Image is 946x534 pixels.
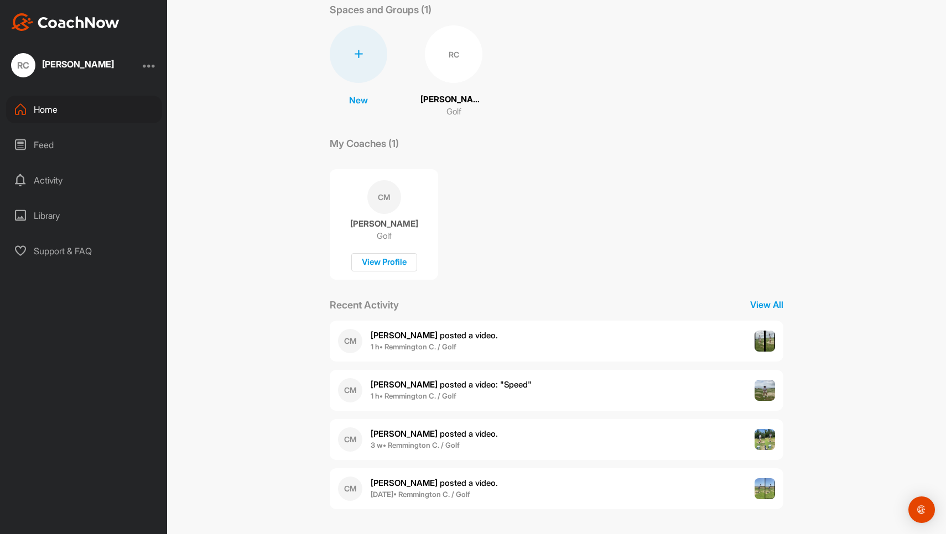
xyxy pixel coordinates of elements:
div: Open Intercom Messenger [908,496,935,523]
p: Golf [446,106,461,118]
div: CM [338,378,362,402]
div: RC [11,53,35,77]
p: [PERSON_NAME] [420,93,487,106]
div: View Profile [351,253,417,271]
div: Support & FAQ [6,237,162,265]
div: Activity [6,166,162,194]
b: [DATE] • Remmington C. / Golf [371,490,470,499]
p: New [349,93,368,107]
img: post image [755,429,776,450]
div: RC [425,25,482,83]
img: post image [755,331,776,352]
b: 1 h • Remmington C. / Golf [371,342,456,351]
img: post image [755,478,776,499]
div: CM [367,180,401,214]
span: posted a video : " Speed " [371,379,532,390]
b: [PERSON_NAME] [371,379,438,390]
div: CM [338,329,362,353]
div: Feed [6,131,162,159]
b: [PERSON_NAME] [371,330,438,341]
p: [PERSON_NAME] [350,218,418,229]
a: RC[PERSON_NAME]Golf [420,25,487,118]
b: 1 h • Remmington C. / Golf [371,391,456,400]
div: CM [338,427,362,452]
b: [PERSON_NAME] [371,478,438,488]
span: posted a video . [371,478,498,488]
b: [PERSON_NAME] [371,428,438,439]
div: Library [6,202,162,229]
p: View All [750,298,783,311]
span: posted a video . [371,330,498,341]
img: post image [755,380,776,401]
img: CoachNow [11,13,119,31]
p: My Coaches (1) [330,136,399,151]
span: posted a video . [371,428,498,439]
div: [PERSON_NAME] [42,60,114,69]
div: Home [6,96,162,123]
p: Golf [377,231,392,242]
b: 3 w • Remmington C. / Golf [371,441,460,449]
p: Recent Activity [330,297,399,312]
p: Spaces and Groups (1) [330,2,432,17]
div: CM [338,477,362,501]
